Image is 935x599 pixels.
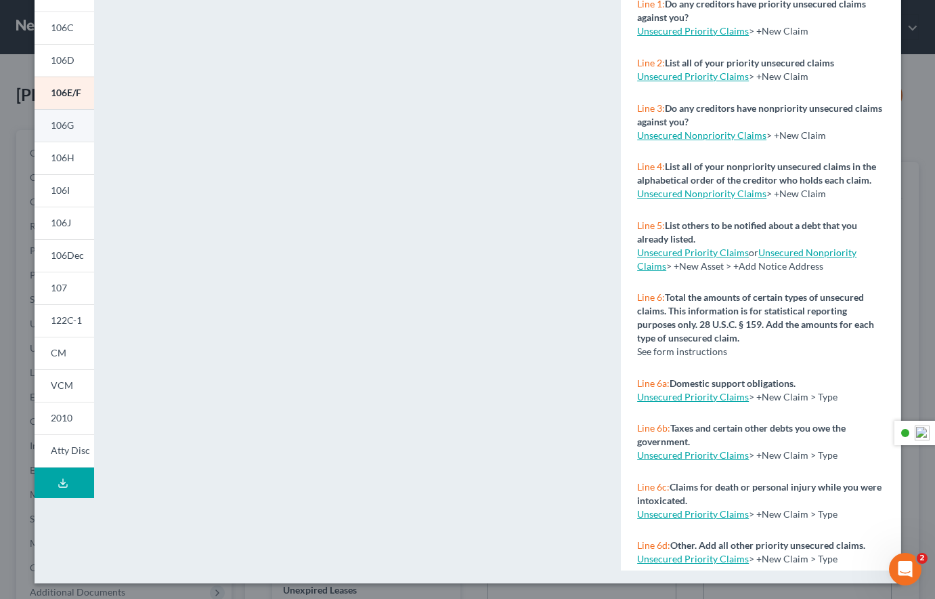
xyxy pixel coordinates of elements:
span: > +New Claim [749,25,808,37]
a: 107 [35,272,94,304]
span: > +New Asset > +Add Notice Address [637,247,856,272]
a: 106H [35,142,94,174]
strong: List all of your priority unsecured claims [665,57,834,68]
a: Unsecured Priority Claims [637,508,749,520]
a: 106Dec [35,239,94,272]
span: Line 6d: [637,539,670,551]
span: VCM [51,379,73,391]
span: 106H [51,152,74,163]
a: Atty Disc [35,434,94,468]
a: Unsecured Priority Claims [637,247,749,258]
span: 106I [51,184,70,196]
span: 106E/F [51,87,81,98]
span: 2 [917,553,928,564]
span: Line 6a: [637,377,670,389]
span: 106G [51,119,74,131]
span: Line 3: [637,102,665,114]
span: See form instructions [637,346,727,357]
strong: Taxes and certain other debts you owe the government. [637,422,846,447]
span: > +New Claim > Type [749,391,838,402]
span: or [637,247,758,258]
span: > +New Claim > Type [749,449,838,461]
a: 2010 [35,402,94,434]
a: Unsecured Priority Claims [637,391,749,402]
a: Unsecured Nonpriority Claims [637,247,856,272]
a: 106J [35,207,94,239]
a: Unsecured Priority Claims [637,25,749,37]
a: Unsecured Priority Claims [637,449,749,461]
span: 122C-1 [51,314,82,326]
strong: Claims for death or personal injury while you were intoxicated. [637,481,882,506]
strong: Other. Add all other priority unsecured claims. [670,539,865,551]
span: 106D [51,54,74,66]
iframe: Intercom live chat [889,553,921,585]
span: CM [51,347,66,358]
span: 107 [51,282,67,293]
span: Line 5: [637,220,665,231]
a: 122C-1 [35,304,94,337]
span: > +New Claim [766,129,826,141]
span: 106C [51,22,74,33]
strong: Total the amounts of certain types of unsecured claims. This information is for statistical repor... [637,291,874,344]
a: Unsecured Priority Claims [637,553,749,564]
a: 106C [35,12,94,44]
a: 106I [35,174,94,207]
span: 2010 [51,412,72,424]
strong: List others to be notified about a debt that you already listed. [637,220,857,245]
a: Unsecured Priority Claims [637,70,749,82]
span: Line 6b: [637,422,670,434]
strong: List all of your nonpriority unsecured claims in the alphabetical order of the creditor who holds... [637,161,876,186]
span: > +New Claim > Type [749,553,838,564]
span: 106Dec [51,249,84,261]
span: > +New Claim [766,188,826,199]
strong: Domestic support obligations. [670,377,796,389]
a: Unsecured Nonpriority Claims [637,129,766,141]
a: CM [35,337,94,369]
a: 106G [35,109,94,142]
span: > +New Claim [749,70,808,82]
span: Line 6: [637,291,665,303]
span: Line 4: [637,161,665,172]
a: 106E/F [35,77,94,109]
span: Atty Disc [51,445,90,456]
span: > +New Claim > Type [749,508,838,520]
span: Line 2: [637,57,665,68]
a: Unsecured Nonpriority Claims [637,188,766,199]
span: 106J [51,217,71,228]
strong: Do any creditors have nonpriority unsecured claims against you? [637,102,882,127]
a: VCM [35,369,94,402]
a: 106D [35,44,94,77]
span: Line 6c: [637,481,670,493]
